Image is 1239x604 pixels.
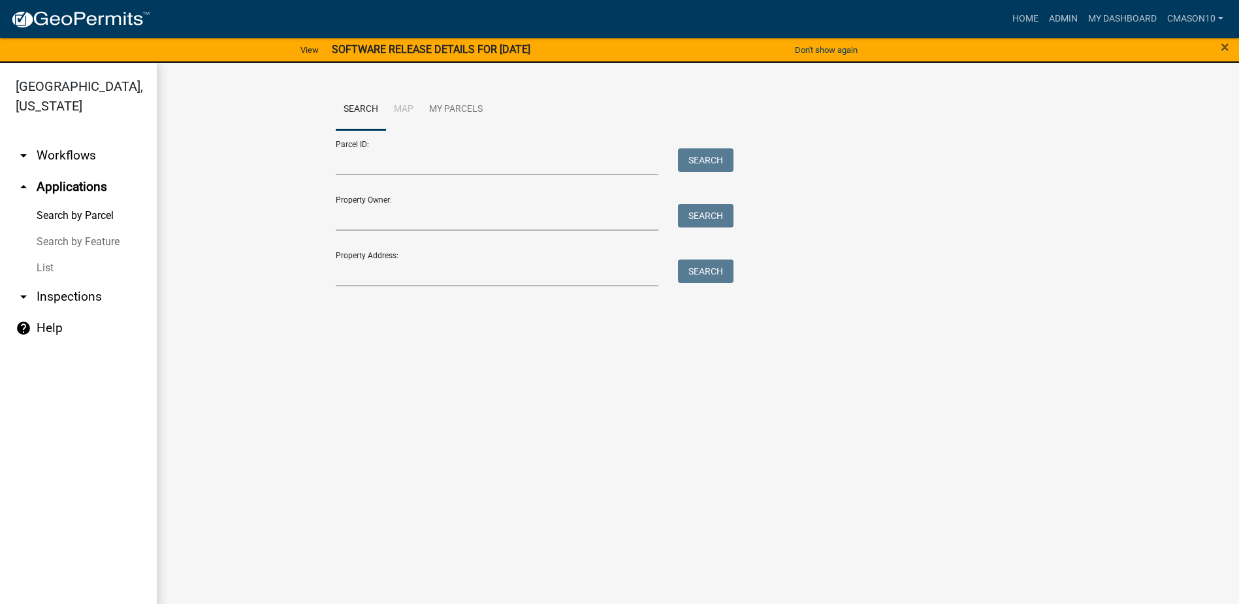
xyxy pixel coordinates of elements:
[1162,7,1229,31] a: cmason10
[421,89,491,131] a: My Parcels
[295,39,324,61] a: View
[790,39,863,61] button: Don't show again
[678,260,733,283] button: Search
[332,43,530,56] strong: SOFTWARE RELEASE DETAILS FOR [DATE]
[16,148,31,163] i: arrow_drop_down
[16,179,31,195] i: arrow_drop_up
[1044,7,1083,31] a: Admin
[678,204,733,227] button: Search
[1221,38,1229,56] span: ×
[16,289,31,305] i: arrow_drop_down
[16,320,31,336] i: help
[678,148,733,172] button: Search
[1007,7,1044,31] a: Home
[1221,39,1229,55] button: Close
[336,89,386,131] a: Search
[1083,7,1162,31] a: My Dashboard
